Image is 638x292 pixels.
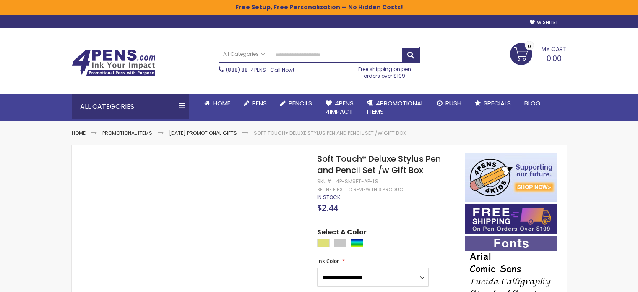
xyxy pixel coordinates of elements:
a: [DATE] Promotional Gifts [169,129,237,137]
strong: SKU [317,178,333,185]
span: Select A Color [317,228,367,239]
a: Home [198,94,237,113]
a: Blog [518,94,547,113]
span: - Call Now! [226,66,294,74]
img: 4pens 4 kids [465,153,557,202]
a: 4Pens4impact [319,94,360,121]
span: Blog [524,99,541,108]
span: All Categories [223,51,265,58]
a: Pens [237,94,273,113]
span: In stock [317,194,340,201]
div: Gold [317,239,330,247]
a: All Categories [219,47,269,61]
div: Assorted [351,239,363,247]
a: Promotional Items [102,129,152,137]
div: Free shipping on pen orders over $199 [349,63,420,79]
a: Home [72,129,86,137]
a: 0.00 0 [510,43,567,64]
div: All Categories [72,94,189,119]
div: Availability [317,194,340,201]
span: $2.44 [317,202,338,213]
a: Pencils [273,94,319,113]
span: Ink Color [317,258,339,265]
span: Specials [484,99,511,108]
a: Be the first to review this product [317,187,405,193]
img: Free shipping on orders over $199 [465,204,557,234]
a: Rush [430,94,468,113]
span: Pencils [289,99,312,108]
span: Pens [252,99,267,108]
span: Soft Touch® Deluxe Stylus Pen and Pencil Set /w Gift Box [317,153,441,176]
span: Home [213,99,230,108]
div: Silver [334,239,346,247]
span: 4Pens 4impact [326,99,354,116]
a: Wishlist [530,19,558,26]
li: Soft Touch® Deluxe Stylus Pen and Pencil Set /w Gift Box [254,130,406,137]
span: 0 [528,42,531,50]
span: 0.00 [547,53,562,63]
div: 4P-SMSET-AP-LS [336,178,378,185]
span: 4PROMOTIONAL ITEMS [367,99,424,116]
img: 4Pens Custom Pens and Promotional Products [72,49,156,76]
a: 4PROMOTIONALITEMS [360,94,430,121]
span: Rush [445,99,461,108]
a: (888) 88-4PENS [226,66,266,74]
a: Specials [468,94,518,113]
